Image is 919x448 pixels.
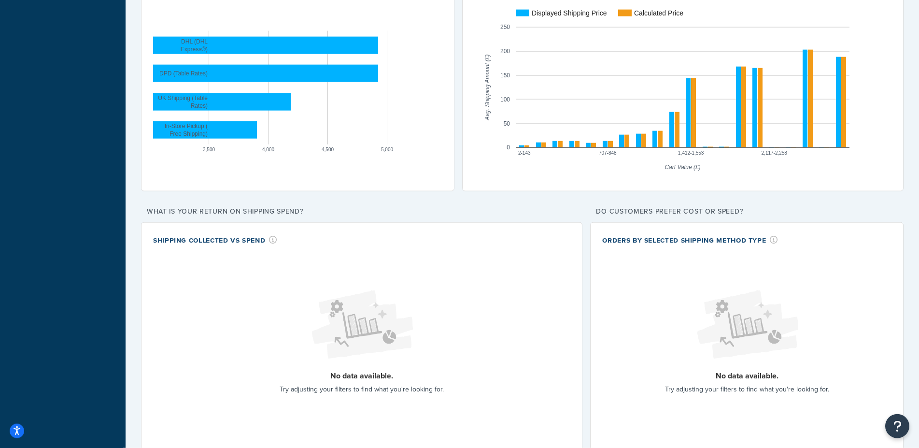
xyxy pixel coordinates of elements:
[532,9,607,17] text: Displayed Shipping Price
[598,150,616,156] text: 707-848
[158,95,208,101] text: UK Shipping (Table
[665,164,700,171] text: Cart Value (£)
[500,72,510,79] text: 150
[159,70,208,77] text: DPD (Table Rates)
[634,9,683,17] text: Calculated Price
[500,48,510,55] text: 200
[191,102,208,109] text: Rates)
[381,147,393,152] text: 5,000
[141,205,582,218] p: What is your return on shipping spend?
[507,144,510,151] text: 0
[322,147,334,152] text: 4,500
[590,205,904,218] p: Do customers prefer cost or speed?
[602,234,778,246] div: Orders by Selected Shipping Method Type
[761,150,787,156] text: 2,117-2,258
[280,369,444,383] p: No data available.
[665,369,829,383] p: No data available.
[304,283,420,367] img: Loading...
[280,383,444,396] p: Try adjusting your filters to find what you're looking for.
[181,46,208,53] text: Express®)
[500,24,510,30] text: 250
[503,120,510,127] text: 50
[203,147,215,152] text: 3,500
[165,123,208,130] text: In-Store Pickup (
[153,234,277,246] div: Shipping Collected VS Spend
[262,147,274,152] text: 4,000
[678,150,704,156] text: 1,412-1,553
[181,38,208,45] text: DHL (DHL
[885,414,909,438] button: Open Resource Center
[484,55,491,121] text: Avg. Shipping Amount (£)
[170,130,208,137] text: Free Shipping)
[518,150,531,156] text: 2-143
[689,283,805,367] img: Loading...
[665,383,829,396] p: Try adjusting your filters to find what you're looking for.
[500,96,510,103] text: 100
